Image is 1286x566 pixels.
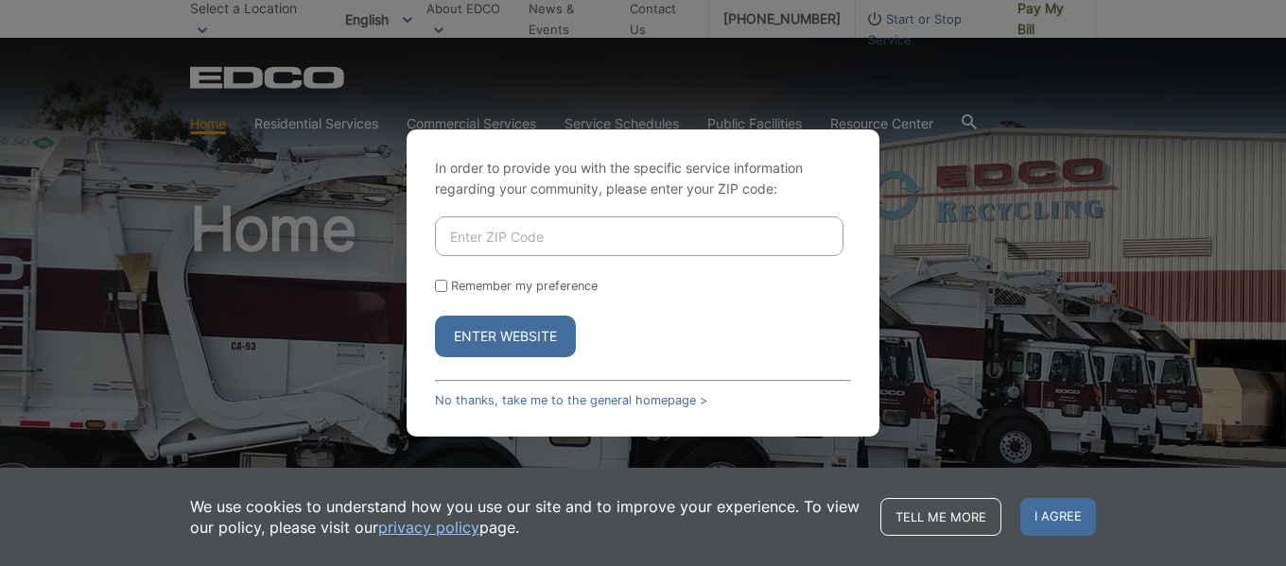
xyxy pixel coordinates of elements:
[880,498,1001,536] a: Tell me more
[435,316,576,357] button: Enter Website
[1020,498,1096,536] span: I agree
[378,517,479,538] a: privacy policy
[435,393,707,407] a: No thanks, take me to the general homepage >
[435,158,851,199] p: In order to provide you with the specific service information regarding your community, please en...
[451,279,598,293] label: Remember my preference
[190,496,861,538] p: We use cookies to understand how you use our site and to improve your experience. To view our pol...
[435,216,843,256] input: Enter ZIP Code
